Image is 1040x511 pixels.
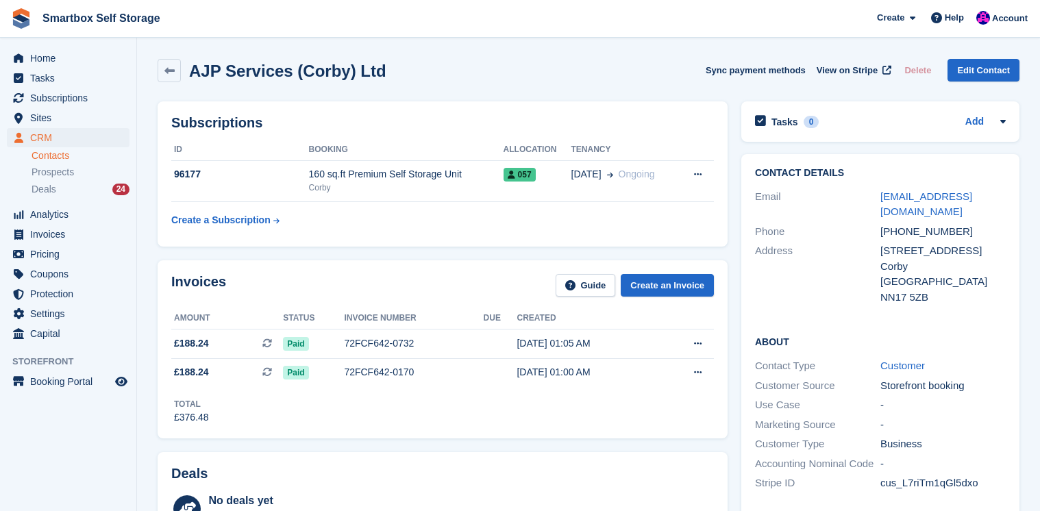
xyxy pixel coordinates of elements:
a: menu [7,205,129,224]
div: Corby [880,259,1006,275]
a: menu [7,128,129,147]
div: NN17 5ZB [880,290,1006,306]
div: [PHONE_NUMBER] [880,224,1006,240]
div: £376.48 [174,410,209,425]
div: Marketing Source [755,417,880,433]
a: Prospects [32,165,129,179]
span: Protection [30,284,112,303]
a: View on Stripe [811,59,894,82]
div: - [880,456,1006,472]
h2: Invoices [171,274,226,297]
span: [DATE] [571,167,602,182]
span: £188.24 [174,365,209,379]
th: Tenancy [571,139,678,161]
div: Phone [755,224,880,240]
span: Pricing [30,245,112,264]
div: - [880,417,1006,433]
span: Coupons [30,264,112,284]
div: Create a Subscription [171,213,271,227]
span: CRM [30,128,112,147]
div: [STREET_ADDRESS] [880,243,1006,259]
th: Booking [309,139,504,161]
a: Deals 24 [32,182,129,197]
span: Home [30,49,112,68]
h2: Contact Details [755,168,1006,179]
span: Settings [30,304,112,323]
img: stora-icon-8386f47178a22dfd0bd8f6a31ec36ba5ce8667c1dd55bd0f319d3a0aa187defe.svg [11,8,32,29]
a: menu [7,264,129,284]
div: No deals yet [209,493,496,509]
h2: About [755,334,1006,348]
a: menu [7,245,129,264]
div: Accounting Nominal Code [755,456,880,472]
a: menu [7,324,129,343]
a: Contacts [32,149,129,162]
a: Create a Subscription [171,208,280,233]
span: Paid [283,337,308,351]
a: menu [7,68,129,88]
span: Ongoing [619,169,655,179]
div: Email [755,189,880,220]
button: Delete [899,59,937,82]
a: Smartbox Self Storage [37,7,166,29]
div: Customer Source [755,378,880,394]
a: menu [7,88,129,108]
th: Allocation [504,139,571,161]
div: Storefront booking [880,378,1006,394]
a: menu [7,225,129,244]
h2: Tasks [771,116,798,128]
a: menu [7,304,129,323]
span: Sites [30,108,112,127]
th: Invoice number [344,308,483,329]
div: 24 [112,184,129,195]
a: Preview store [113,373,129,390]
div: 160 sq.ft Premium Self Storage Unit [309,167,504,182]
div: Customer Type [755,436,880,452]
div: [DATE] 01:00 AM [517,365,658,379]
span: Help [945,11,964,25]
div: Corby [309,182,504,194]
span: Capital [30,324,112,343]
a: menu [7,372,129,391]
th: Created [517,308,658,329]
a: Guide [556,274,616,297]
div: cus_L7riTm1qGl5dxo [880,475,1006,491]
div: Address [755,243,880,305]
th: Status [283,308,344,329]
div: 96177 [171,167,309,182]
div: [GEOGRAPHIC_DATA] [880,274,1006,290]
span: Storefront [12,355,136,369]
span: Deals [32,183,56,196]
span: Prospects [32,166,74,179]
div: 72FCF642-0732 [344,336,483,351]
th: ID [171,139,309,161]
span: Analytics [30,205,112,224]
span: Subscriptions [30,88,112,108]
div: Total [174,398,209,410]
span: View on Stripe [817,64,878,77]
h2: AJP Services (Corby) Ltd [189,62,386,80]
div: - [880,397,1006,413]
a: menu [7,284,129,303]
h2: Subscriptions [171,115,714,131]
div: Contact Type [755,358,880,374]
div: 72FCF642-0170 [344,365,483,379]
a: menu [7,108,129,127]
th: Amount [171,308,283,329]
span: Create [877,11,904,25]
span: Account [992,12,1028,25]
span: 057 [504,168,536,182]
a: Create an Invoice [621,274,714,297]
div: 0 [804,116,819,128]
a: [EMAIL_ADDRESS][DOMAIN_NAME] [880,190,972,218]
a: Edit Contact [948,59,1019,82]
span: £188.24 [174,336,209,351]
a: Add [965,114,984,130]
div: [DATE] 01:05 AM [517,336,658,351]
span: Invoices [30,225,112,244]
h2: Deals [171,466,208,482]
span: Booking Portal [30,372,112,391]
img: Sam Austin [976,11,990,25]
div: Use Case [755,397,880,413]
button: Sync payment methods [706,59,806,82]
